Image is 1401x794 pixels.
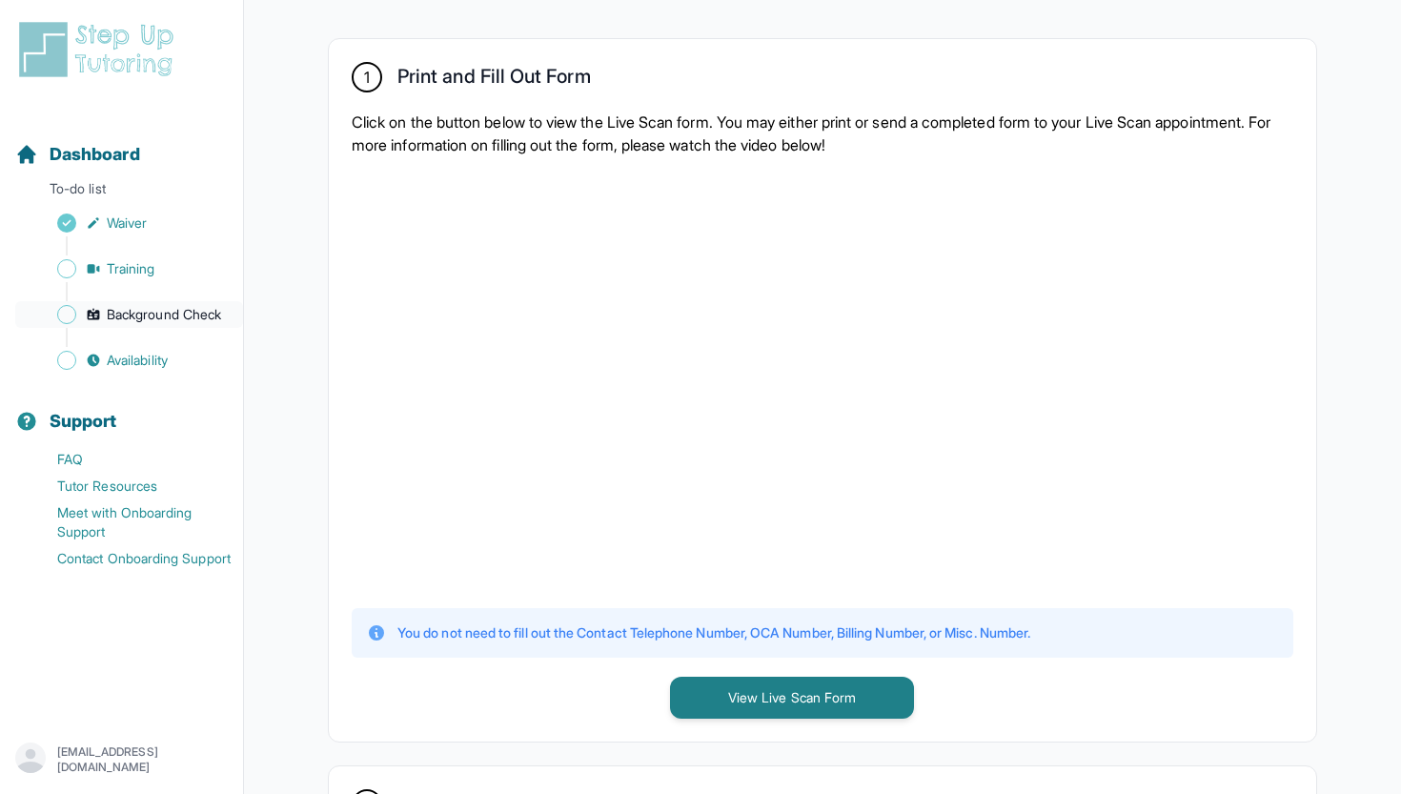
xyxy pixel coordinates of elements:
[15,19,185,80] img: logo
[15,347,243,374] a: Availability
[15,255,243,282] a: Training
[50,141,140,168] span: Dashboard
[50,408,117,435] span: Support
[15,473,243,499] a: Tutor Resources
[15,743,228,777] button: [EMAIL_ADDRESS][DOMAIN_NAME]
[15,499,243,545] a: Meet with Onboarding Support
[670,687,914,706] a: View Live Scan Form
[15,301,243,328] a: Background Check
[8,377,235,442] button: Support
[107,259,155,278] span: Training
[15,210,243,236] a: Waiver
[364,66,370,89] span: 1
[107,305,221,324] span: Background Check
[107,351,168,370] span: Availability
[15,446,243,473] a: FAQ
[15,141,140,168] a: Dashboard
[8,111,235,175] button: Dashboard
[397,623,1030,642] p: You do not need to fill out the Contact Telephone Number, OCA Number, Billing Number, or Misc. Nu...
[57,744,228,775] p: [EMAIL_ADDRESS][DOMAIN_NAME]
[15,545,243,572] a: Contact Onboarding Support
[8,179,235,206] p: To-do list
[352,172,1019,589] iframe: YouTube video player
[107,214,147,233] span: Waiver
[397,65,591,95] h2: Print and Fill Out Form
[670,677,914,719] button: View Live Scan Form
[352,111,1293,156] p: Click on the button below to view the Live Scan form. You may either print or send a completed fo...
